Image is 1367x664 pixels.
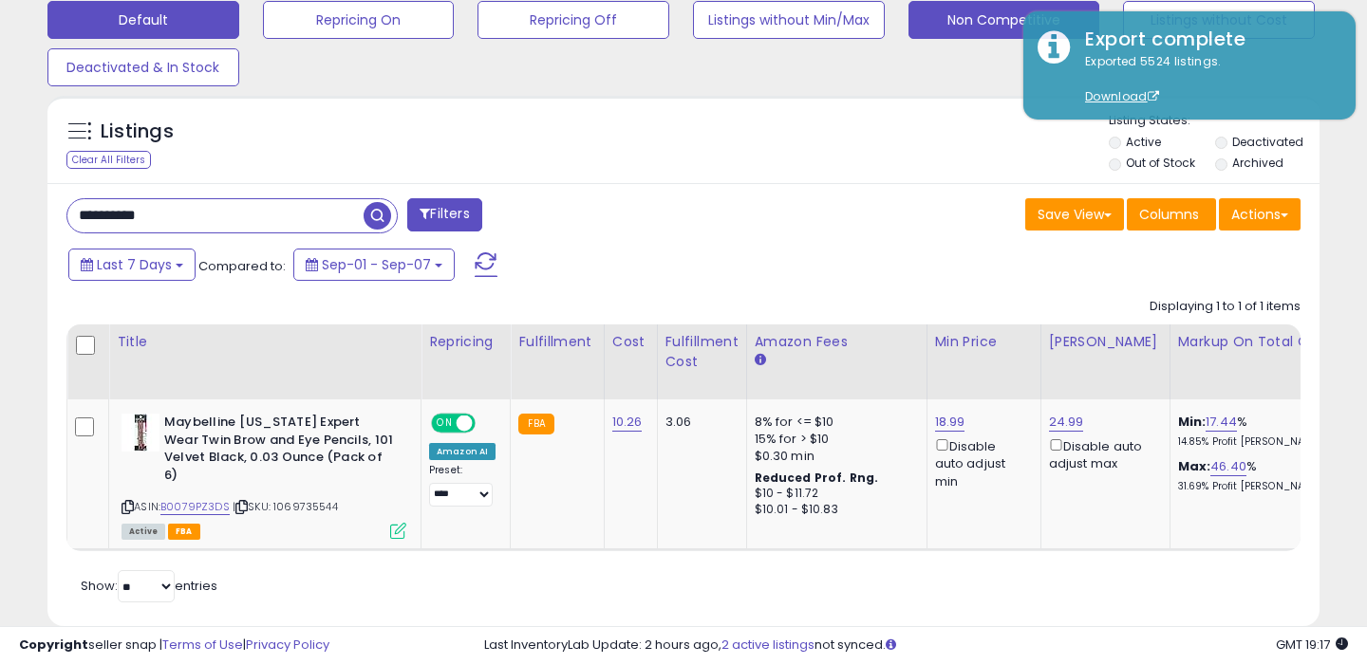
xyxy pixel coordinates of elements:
[478,1,669,39] button: Repricing Off
[612,413,643,432] a: 10.26
[1178,413,1207,431] b: Min:
[1071,53,1341,106] div: Exported 5524 listings.
[755,352,766,369] small: Amazon Fees.
[1127,198,1216,231] button: Columns
[1178,332,1342,352] div: Markup on Total Cost
[1126,155,1195,171] label: Out of Stock
[81,577,217,595] span: Show: entries
[1276,636,1348,654] span: 2025-09-17 19:17 GMT
[473,415,503,432] span: OFF
[47,48,239,86] button: Deactivated & In Stock
[1049,332,1162,352] div: [PERSON_NAME]
[429,332,502,352] div: Repricing
[1178,457,1211,475] b: Max:
[1126,134,1161,150] label: Active
[263,1,455,39] button: Repricing On
[1123,1,1315,39] button: Listings without Cost
[1219,198,1301,231] button: Actions
[935,413,965,432] a: 18.99
[97,255,172,274] span: Last 7 Days
[66,151,151,169] div: Clear All Filters
[1071,26,1341,53] div: Export complete
[1085,88,1159,104] a: Download
[665,414,732,431] div: 3.06
[755,470,879,486] b: Reduced Prof. Rng.
[755,502,912,518] div: $10.01 - $10.83
[233,499,338,514] span: | SKU: 1069735544
[755,414,912,431] div: 8% for <= $10
[47,1,239,39] button: Default
[160,499,230,515] a: B0079PZ3DS
[293,249,455,281] button: Sep-01 - Sep-07
[755,431,912,448] div: 15% for > $10
[1178,480,1336,493] p: 31.69% Profit [PERSON_NAME]
[1025,198,1124,231] button: Save View
[198,257,286,275] span: Compared to:
[935,332,1033,352] div: Min Price
[612,332,649,352] div: Cost
[433,415,457,432] span: ON
[1170,324,1350,399] th: The percentage added to the cost of goods (COGS) that forms the calculator for Min & Max prices.
[1210,457,1246,476] a: 46.40
[484,636,1348,655] div: Last InventoryLab Update: 2 hours ago, not synced.
[518,414,553,434] small: FBA
[693,1,885,39] button: Listings without Min/Max
[1178,435,1336,449] p: 14.85% Profit [PERSON_NAME]
[1049,413,1084,432] a: 24.99
[1232,134,1303,150] label: Deactivated
[101,119,174,145] h5: Listings
[908,1,1100,39] button: Non Competitive
[122,414,159,452] img: 41m-AfiDXKL._SL40_.jpg
[721,636,815,654] a: 2 active listings
[755,486,912,502] div: $10 - $11.72
[322,255,431,274] span: Sep-01 - Sep-07
[164,414,395,489] b: Maybelline [US_STATE] Expert Wear Twin Brow and Eye Pencils, 101 Velvet Black, 0.03 Ounce (Pack o...
[1150,298,1301,316] div: Displaying 1 to 1 of 1 items
[755,448,912,465] div: $0.30 min
[429,443,496,460] div: Amazon AI
[1049,435,1155,472] div: Disable auto adjust max
[1206,413,1237,432] a: 17.44
[518,332,595,352] div: Fulfillment
[122,414,406,537] div: ASIN:
[19,636,88,654] strong: Copyright
[429,464,496,507] div: Preset:
[162,636,243,654] a: Terms of Use
[68,249,196,281] button: Last 7 Days
[246,636,329,654] a: Privacy Policy
[122,524,165,540] span: All listings currently available for purchase on Amazon
[665,332,739,372] div: Fulfillment Cost
[1139,205,1199,224] span: Columns
[1109,112,1320,130] p: Listing States:
[1178,414,1336,449] div: %
[407,198,481,231] button: Filters
[935,435,1026,490] div: Disable auto adjust min
[755,332,919,352] div: Amazon Fees
[117,332,413,352] div: Title
[1178,458,1336,493] div: %
[19,636,329,655] div: seller snap | |
[168,524,200,540] span: FBA
[1232,155,1283,171] label: Archived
